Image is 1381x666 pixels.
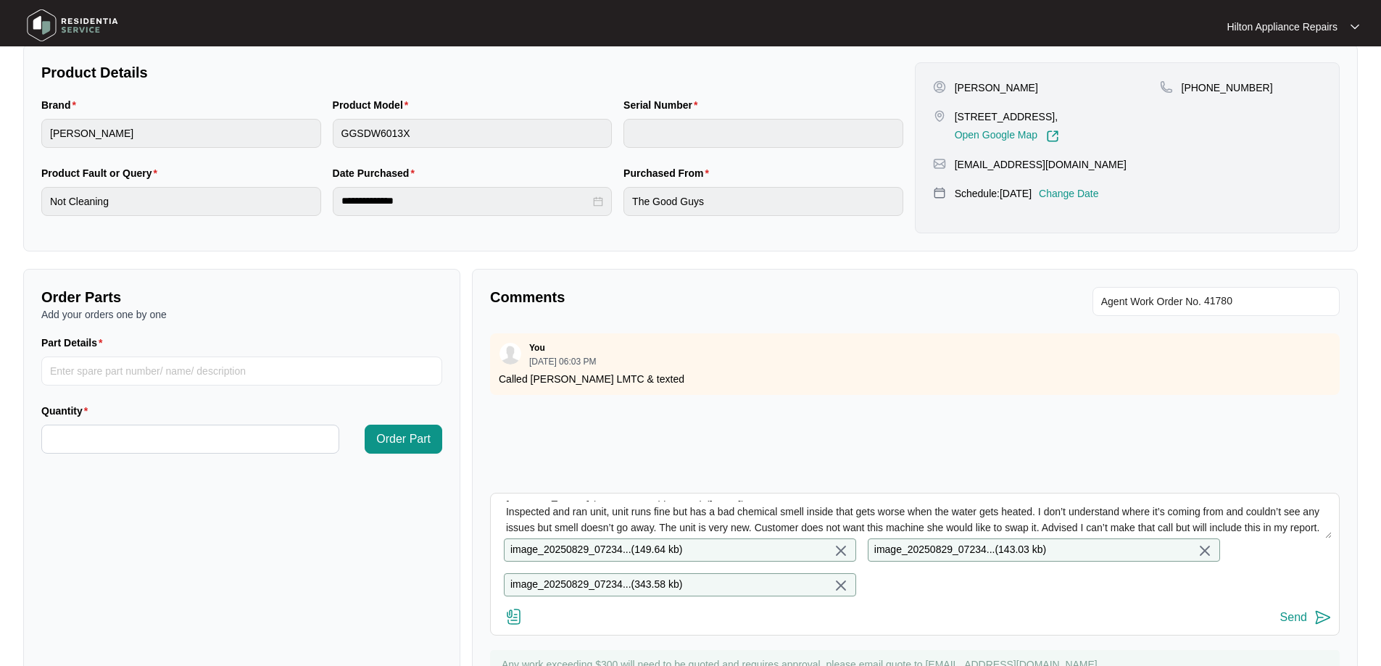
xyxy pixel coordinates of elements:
input: Purchased From [623,187,903,216]
p: [STREET_ADDRESS], [955,109,1059,124]
p: [EMAIL_ADDRESS][DOMAIN_NAME] [955,157,1127,172]
img: map-pin [933,186,946,199]
img: user-pin [933,80,946,93]
p: [DATE] 06:03 PM [529,357,596,366]
label: Product Fault or Query [41,166,163,180]
input: Serial Number [623,119,903,148]
input: Quantity [42,425,339,453]
img: close [832,577,850,594]
img: map-pin [933,157,946,170]
label: Purchased From [623,166,715,180]
p: Comments [490,287,905,307]
p: Order Parts [41,287,442,307]
img: user.svg [499,343,521,365]
img: close [1196,542,1214,559]
p: Add your orders one by one [41,307,442,322]
p: Schedule: [DATE] [955,186,1032,201]
p: image_20250829_07234... ( 143.03 kb ) [874,542,1046,558]
img: send-icon.svg [1314,609,1332,626]
p: Hilton Appliance Repairs [1227,20,1338,34]
input: Part Details [41,357,442,386]
label: Date Purchased [333,166,420,180]
label: Part Details [41,336,109,350]
a: Open Google Map [955,130,1059,143]
p: [PHONE_NUMBER] [1182,80,1273,95]
input: Date Purchased [341,193,591,209]
span: Agent Work Order No. [1101,293,1201,310]
p: image_20250829_07234... ( 149.64 kb ) [510,542,682,558]
label: Product Model [333,98,415,112]
p: Called [PERSON_NAME] LMTC & texted [499,372,1331,386]
p: You [529,342,545,354]
img: close [832,542,850,559]
p: image_20250829_07234... ( 343.58 kb ) [510,577,682,593]
img: map-pin [933,109,946,122]
p: Change Date [1039,186,1099,201]
span: Order Part [376,430,431,448]
img: file-attachment-doc.svg [505,608,523,625]
input: Product Fault or Query [41,187,321,216]
img: dropdown arrow [1351,23,1359,30]
label: Serial Number [623,98,703,112]
div: Send [1280,611,1307,624]
input: Brand [41,119,321,148]
label: Brand [41,98,82,112]
input: Product Model [333,119,613,148]
label: Quantity [41,404,94,418]
img: Link-External [1046,130,1059,143]
p: [PERSON_NAME] [955,80,1038,95]
img: residentia service logo [22,4,123,47]
textarea: [PERSON_NAME] (CENTRAL - Apprentice) ([DATE]) - Work Note Inspected and ran unit, unit runs fine ... [498,501,1332,538]
input: Add Agent Work Order No. [1204,293,1331,310]
button: Order Part [365,425,442,454]
img: map-pin [1160,80,1173,93]
p: Product Details [41,62,903,83]
button: Send [1280,608,1332,628]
